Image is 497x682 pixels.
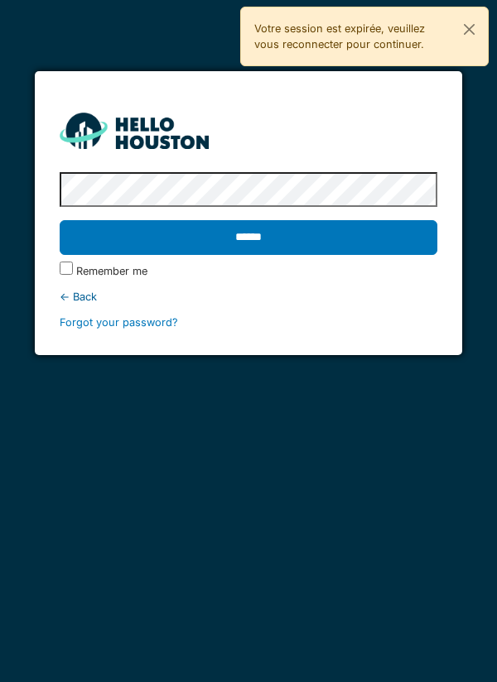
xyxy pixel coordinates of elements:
[60,113,209,148] img: HH_line-BYnF2_Hg.png
[76,263,147,279] label: Remember me
[60,316,178,329] a: Forgot your password?
[240,7,489,66] div: Votre session est expirée, veuillez vous reconnecter pour continuer.
[60,289,438,305] div: ← Back
[451,7,488,51] button: Close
